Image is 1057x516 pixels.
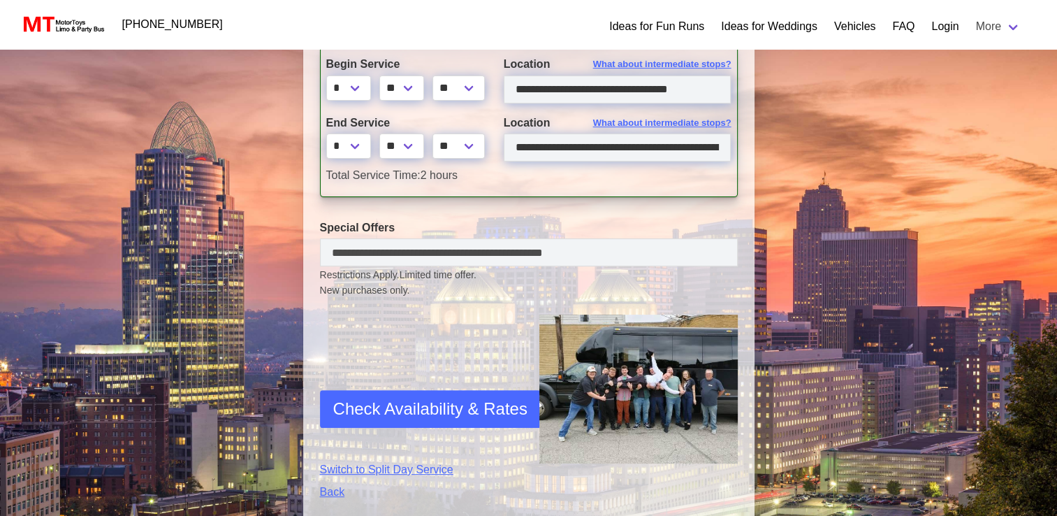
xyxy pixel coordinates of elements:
span: What about intermediate stops? [593,116,731,130]
a: Ideas for Fun Runs [609,18,704,35]
label: End Service [326,115,483,131]
iframe: reCAPTCHA [320,331,532,436]
small: Restrictions Apply. [320,269,738,298]
div: 2 hours [316,167,742,184]
span: Total Service Time: [326,169,421,181]
span: Limited time offer. [400,268,476,282]
a: Login [931,18,958,35]
a: FAQ [892,18,914,35]
span: Location [504,58,551,70]
label: Begin Service [326,56,483,73]
span: New purchases only. [320,283,738,298]
img: MotorToys Logo [20,15,105,34]
a: Ideas for Weddings [721,18,817,35]
span: What about intermediate stops? [593,57,731,71]
button: Check Availability & Rates [320,390,541,428]
a: More [968,13,1029,41]
span: Location [504,117,551,129]
a: [PHONE_NUMBER] [114,10,231,38]
a: Back [320,484,518,501]
label: Special Offers [320,220,738,236]
img: Driver-held-by-customers-2.jpg [539,315,738,464]
a: Vehicles [834,18,876,35]
a: Switch to Split Day Service [320,461,518,478]
span: Check Availability & Rates [333,396,527,422]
